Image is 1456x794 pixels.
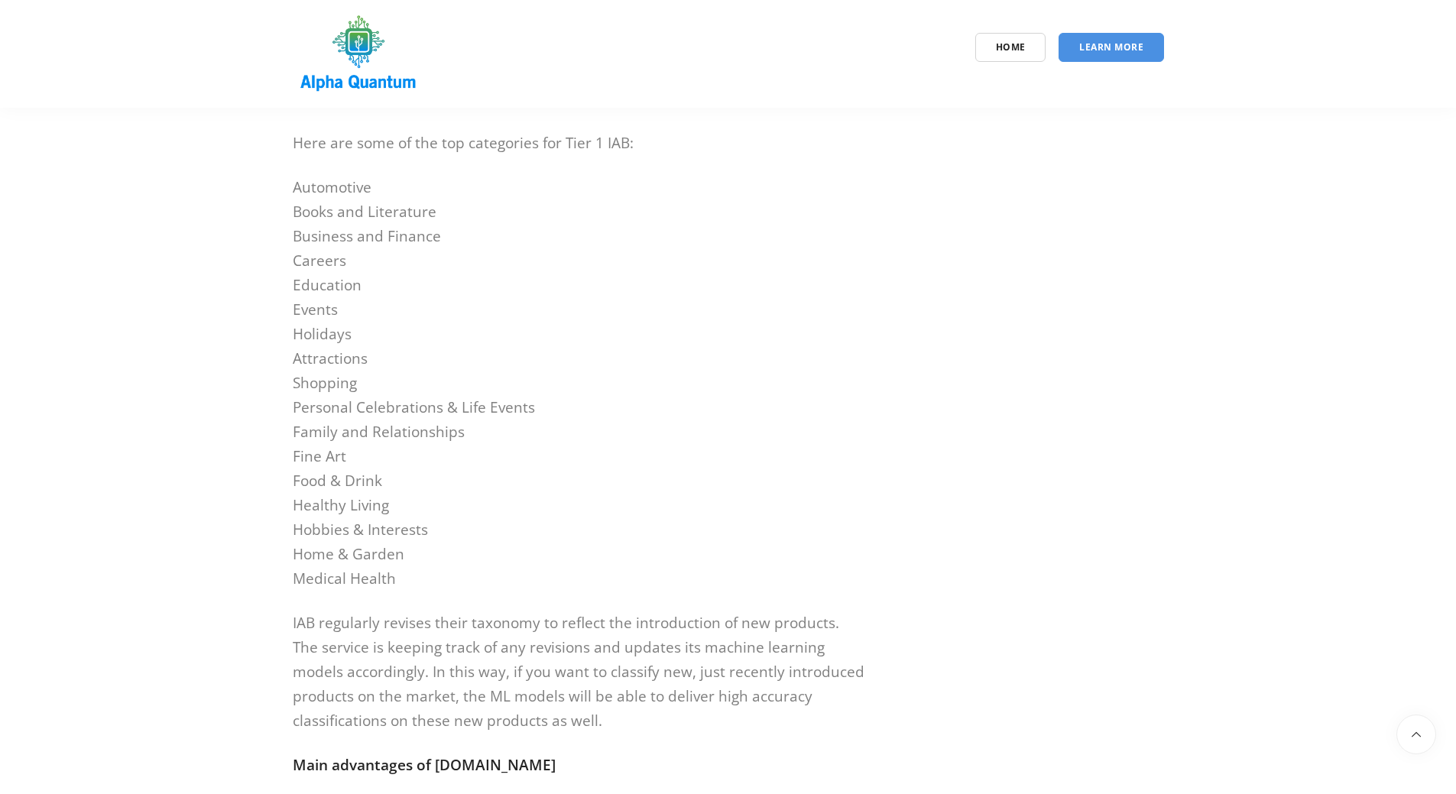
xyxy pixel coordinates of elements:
[293,131,866,155] p: Here are some of the top categories for Tier 1 IAB:
[1059,33,1164,62] a: Learn More
[975,33,1046,62] a: Home
[293,10,425,98] img: logo
[293,175,866,591] p: Automotive Books and Literature Business and Finance Careers Education Events Holidays Attraction...
[293,755,556,775] strong: Main advantages of [DOMAIN_NAME]
[996,41,1026,53] span: Home
[1079,41,1143,53] span: Learn More
[293,611,866,733] p: IAB regularly revises their taxonomy to reflect the introduction of new products. The service is ...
